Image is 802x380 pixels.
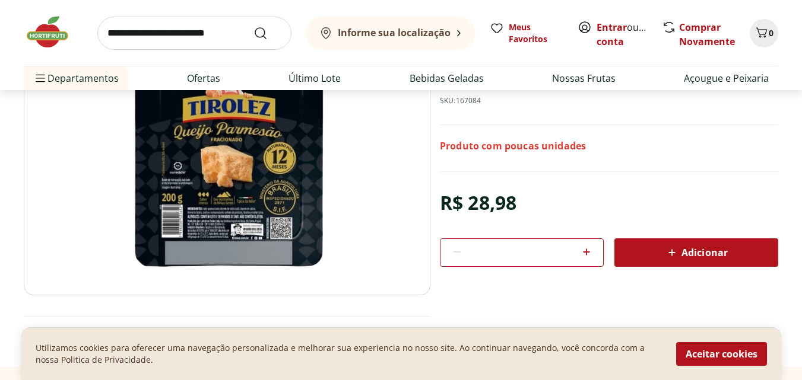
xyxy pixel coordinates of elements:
[97,17,291,50] input: search
[306,17,476,50] button: Informe sua localização
[440,139,586,152] p: Produto com poucas unidades
[24,326,430,352] button: Descrição
[684,71,769,85] a: Açougue e Peixaria
[614,238,778,267] button: Adicionar
[769,27,774,39] span: 0
[410,71,484,85] a: Bebidas Geladas
[676,342,767,366] button: Aceitar cookies
[253,26,282,40] button: Submit Search
[338,26,451,39] b: Informe sua localização
[24,11,430,295] img: Queijo Parmesão Fracionado 12 Meses Tirolez 200g
[665,245,728,260] span: Adicionar
[187,71,220,85] a: Ofertas
[597,21,662,48] a: Criar conta
[36,342,662,366] p: Utilizamos cookies para oferecer uma navegação personalizada e melhorar sua experiencia no nosso ...
[597,21,627,34] a: Entrar
[509,21,563,45] span: Meus Favoritos
[552,71,616,85] a: Nossas Frutas
[750,19,778,47] button: Carrinho
[490,21,563,45] a: Meus Favoritos
[33,64,119,92] span: Departamentos
[289,71,341,85] a: Último Lote
[597,20,649,49] span: ou
[440,96,481,106] p: SKU: 167084
[440,186,516,219] div: R$ 28,98
[679,21,735,48] a: Comprar Novamente
[33,64,47,92] button: Menu
[24,14,83,50] img: Hortifruti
